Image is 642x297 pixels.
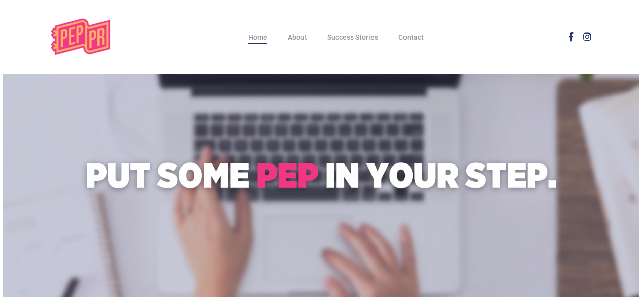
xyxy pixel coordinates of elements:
[248,34,267,41] a: Home
[288,34,307,41] a: About
[398,33,424,41] span: Contact
[248,33,267,41] span: Home
[398,34,424,41] a: Contact
[327,34,378,41] a: Success Stories
[327,33,378,41] span: Success Stories
[288,33,307,41] span: About
[46,15,118,58] img: Pep Public Relations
